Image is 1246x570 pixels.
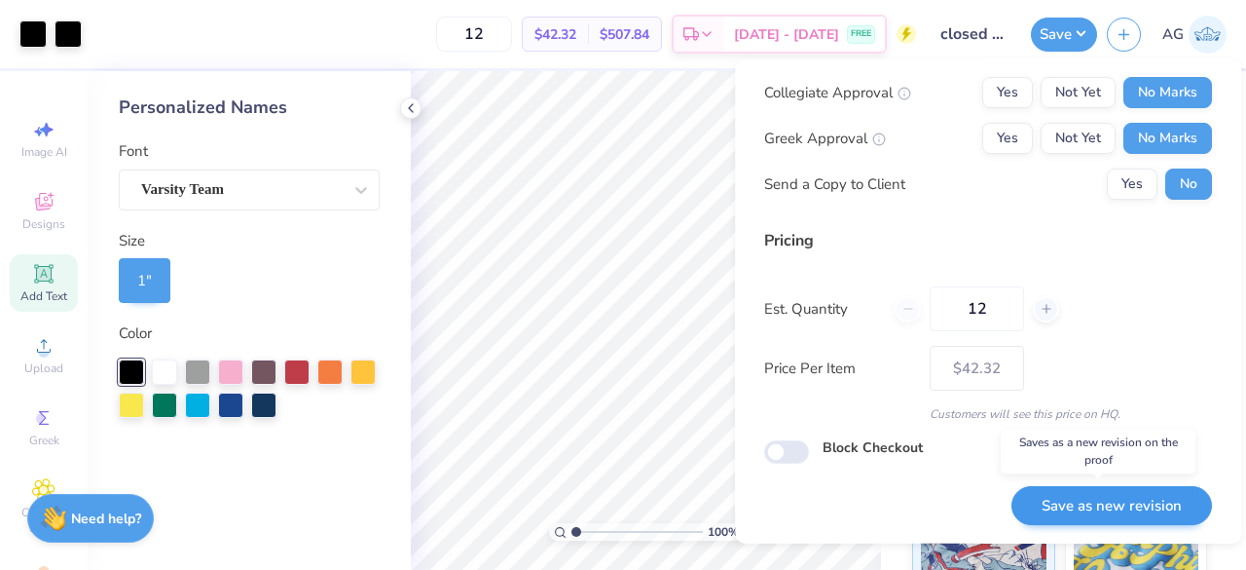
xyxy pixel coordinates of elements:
[734,24,839,45] span: [DATE] - [DATE]
[823,437,923,458] label: Block Checkout
[764,172,905,195] div: Send a Copy to Client
[764,297,880,320] label: Est. Quantity
[119,140,148,163] label: Font
[764,405,1212,423] div: Customers will see this price on HQ.
[1041,123,1116,154] button: Not Yet
[708,523,739,541] span: 100 %
[10,505,78,536] span: Clipart & logos
[1107,169,1157,200] button: Yes
[764,229,1212,252] div: Pricing
[851,27,871,41] span: FREE
[926,15,1021,54] input: Untitled Design
[600,24,649,45] span: $507.84
[764,127,886,149] div: Greek Approval
[1123,77,1212,108] button: No Marks
[1031,18,1097,52] button: Save
[119,258,170,303] div: 1 "
[1189,16,1227,54] img: Akshika Gurao
[1001,429,1195,474] div: Saves as a new revision on the proof
[29,433,59,448] span: Greek
[1162,23,1184,46] span: AG
[764,357,915,379] label: Price Per Item
[119,323,380,345] div: Color
[22,216,65,232] span: Designs
[1123,123,1212,154] button: No Marks
[534,24,576,45] span: $42.32
[982,77,1033,108] button: Yes
[1041,77,1116,108] button: Not Yet
[119,230,380,252] div: Size
[1162,16,1227,54] a: AG
[119,95,380,121] div: Personalized Names
[764,81,911,103] div: Collegiate Approval
[1011,485,1212,525] button: Save as new revision
[930,286,1024,331] input: – –
[24,361,63,376] span: Upload
[21,144,67,160] span: Image AI
[20,288,67,304] span: Add Text
[982,123,1033,154] button: Yes
[1165,169,1212,200] button: No
[71,510,141,528] strong: Need help?
[436,17,512,52] input: – –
